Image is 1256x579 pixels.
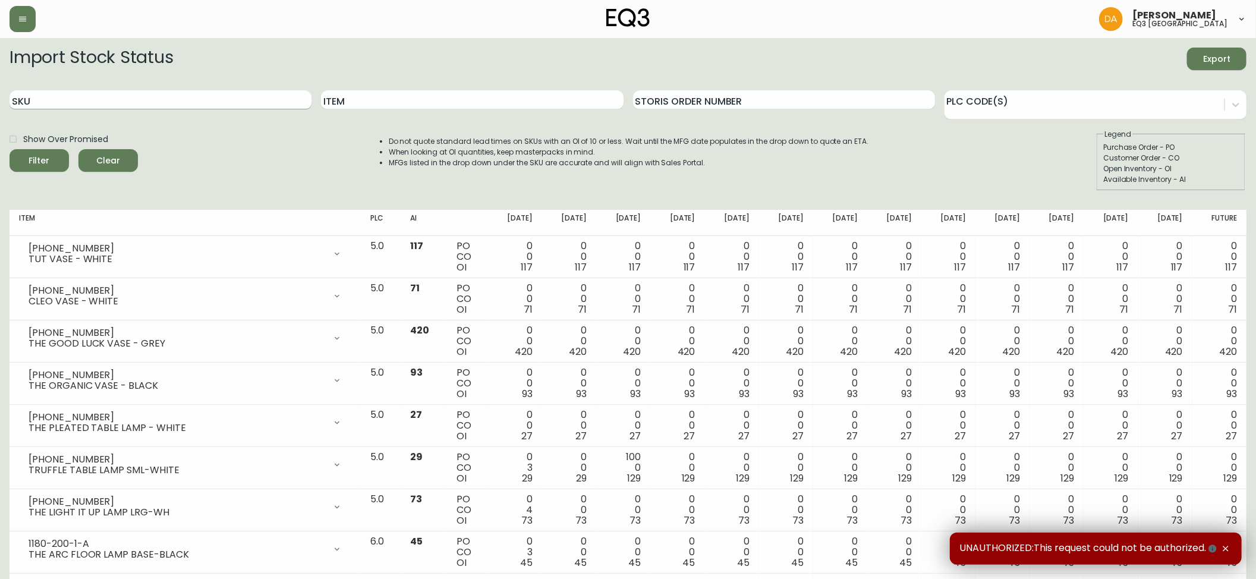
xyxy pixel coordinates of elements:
[576,471,587,485] span: 29
[985,494,1020,526] div: 0 0
[1009,387,1020,401] span: 93
[29,296,325,307] div: CLEO VASE - WHITE
[769,325,804,357] div: 0 0
[10,210,361,236] th: Item
[1165,345,1183,358] span: 420
[792,260,804,274] span: 117
[552,283,587,315] div: 0 0
[457,303,467,316] span: OI
[498,367,533,399] div: 0 0
[569,345,587,358] span: 420
[1009,429,1020,443] span: 27
[19,367,351,394] div: [PHONE_NUMBER]THE ORGANIC VASE - BLACK
[606,8,650,27] img: logo
[795,303,804,316] span: 71
[552,410,587,442] div: 0 0
[631,387,641,401] span: 93
[684,429,695,443] span: 27
[877,410,912,442] div: 0 0
[457,367,479,399] div: PO CO
[410,408,422,421] span: 27
[361,447,401,489] td: 5.0
[29,507,325,518] div: THE LIGHT IT UP LAMP LRG-WH
[877,241,912,273] div: 0 0
[606,325,641,357] div: 0 0
[457,514,467,527] span: OI
[1219,345,1237,358] span: 420
[88,153,128,168] span: Clear
[606,410,641,442] div: 0 0
[660,536,695,568] div: 0 0
[1009,514,1020,527] span: 73
[1057,345,1075,358] span: 420
[1008,260,1020,274] span: 117
[389,158,869,168] li: MFGs listed in the drop down under the SKU are accurate and will align with Sales Portal.
[361,531,401,574] td: 6.0
[457,452,479,484] div: PO CO
[524,303,533,316] span: 71
[877,367,912,399] div: 0 0
[498,283,533,315] div: 0 0
[660,494,695,526] div: 0 0
[1148,410,1183,442] div: 0 0
[401,210,447,236] th: AI
[1039,410,1074,442] div: 0 0
[19,283,351,309] div: [PHONE_NUMBER]CLEO VASE - WHITE
[457,283,479,315] div: PO CO
[498,452,533,484] div: 0 3
[1171,260,1183,274] span: 117
[624,345,641,358] span: 420
[792,514,804,527] span: 73
[650,210,704,236] th: [DATE]
[410,450,423,464] span: 29
[630,429,641,443] span: 27
[606,241,641,273] div: 0 0
[522,471,533,485] span: 29
[1093,410,1128,442] div: 0 0
[931,452,966,484] div: 0 0
[769,367,804,399] div: 0 0
[596,210,650,236] th: [DATE]
[19,536,351,562] div: 1180-200-1-ATHE ARC FLOOR LAMP BASE-BLACK
[552,452,587,484] div: 0 0
[1172,387,1183,401] span: 93
[29,454,325,465] div: [PHONE_NUMBER]
[29,496,325,507] div: [PHONE_NUMBER]
[769,241,804,273] div: 0 0
[29,465,325,476] div: TRUFFLE TABLE LAMP SML-WHITE
[1030,210,1084,236] th: [DATE]
[410,366,423,379] span: 93
[741,303,750,316] span: 71
[846,260,858,274] span: 117
[1148,241,1183,273] div: 0 0
[361,210,401,236] th: PLC
[1225,260,1237,274] span: 117
[931,325,966,357] div: 0 0
[877,494,912,526] div: 0 0
[29,254,325,265] div: TUT VASE - WHITE
[1093,494,1128,526] div: 0 0
[898,471,912,485] span: 129
[1132,11,1216,20] span: [PERSON_NAME]
[1063,429,1075,443] span: 27
[1002,345,1020,358] span: 420
[552,241,587,273] div: 0 0
[361,320,401,363] td: 5.0
[1064,387,1075,401] span: 93
[389,136,869,147] li: Do not quote standard lead times on SKUs with an OI of 10 or less. Wait until the MFG date popula...
[769,494,804,526] div: 0 0
[714,283,750,315] div: 0 0
[877,325,912,357] div: 0 0
[606,283,641,315] div: 0 0
[629,260,641,274] span: 117
[931,536,966,568] div: 0 0
[1093,283,1128,315] div: 0 0
[813,210,867,236] th: [DATE]
[732,345,750,358] span: 420
[23,133,108,146] span: Show Over Promised
[19,241,351,267] div: [PHONE_NUMBER]TUT VASE - WHITE
[606,494,641,526] div: 0 0
[769,452,804,484] div: 0 0
[1223,471,1237,485] span: 129
[457,429,467,443] span: OI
